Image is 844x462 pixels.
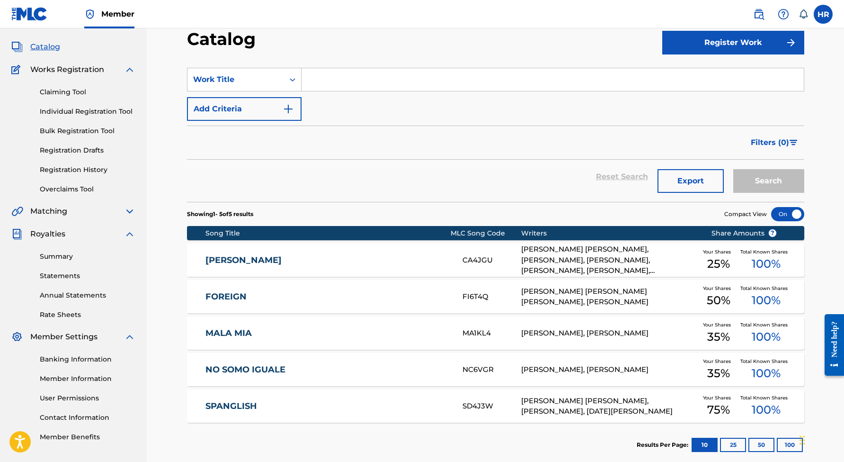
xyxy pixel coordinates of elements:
[462,364,521,375] div: NC6VGR
[30,331,98,343] span: Member Settings
[462,328,521,339] div: MA1KL4
[40,126,135,136] a: Bulk Registration Tool
[769,229,776,237] span: ?
[40,165,135,175] a: Registration History
[205,228,451,238] div: Song Title
[205,291,450,302] a: FOREIGN
[707,292,730,309] span: 50 %
[11,7,48,21] img: MLC Logo
[30,64,104,75] span: Works Registration
[462,255,521,266] div: CA4JGU
[40,107,135,117] a: Individual Registration Tool
[124,228,135,240] img: expand
[740,248,791,255] span: Total Known Shares
[752,365,781,382] span: 100 %
[799,9,808,19] div: Notifications
[30,41,60,53] span: Catalog
[703,248,735,255] span: Your Shares
[187,97,302,121] button: Add Criteria
[740,358,791,365] span: Total Known Shares
[637,441,691,449] p: Results Per Page:
[11,206,23,217] img: Matching
[521,396,697,417] div: [PERSON_NAME] [PERSON_NAME], [PERSON_NAME], [DATE][PERSON_NAME]
[752,401,781,418] span: 100 %
[205,364,450,375] a: NO SOMO IGUALE
[753,9,764,20] img: search
[777,438,803,452] button: 100
[40,413,135,423] a: Contact Information
[724,210,767,218] span: Compact View
[40,354,135,364] a: Banking Information
[740,321,791,328] span: Total Known Shares
[124,331,135,343] img: expand
[205,401,450,412] a: SPANGLISH
[40,290,135,300] a: Annual Statements
[797,417,844,462] iframe: Chat Widget
[283,103,294,115] img: 9d2ae6d4665cec9f34b9.svg
[745,131,804,154] button: Filters (0)
[751,137,789,148] span: Filters ( 0 )
[11,331,23,343] img: Member Settings
[205,255,450,266] a: [PERSON_NAME]
[817,305,844,386] iframe: Resource Center
[40,374,135,384] a: Member Information
[521,244,697,276] div: [PERSON_NAME] [PERSON_NAME], [PERSON_NAME], [PERSON_NAME], [PERSON_NAME], [PERSON_NAME], [PERSON_...
[521,286,697,308] div: [PERSON_NAME] [PERSON_NAME] [PERSON_NAME], [PERSON_NAME]
[11,41,23,53] img: Catalog
[40,393,135,403] a: User Permissions
[40,87,135,97] a: Claiming Tool
[740,394,791,401] span: Total Known Shares
[521,328,697,339] div: [PERSON_NAME], [PERSON_NAME]
[707,328,730,345] span: 35 %
[101,9,134,19] span: Member
[703,321,735,328] span: Your Shares
[521,228,697,238] div: Writers
[205,328,450,339] a: MALA MIA
[703,358,735,365] span: Your Shares
[703,285,735,292] span: Your Shares
[707,365,730,382] span: 35 %
[800,426,805,454] div: Drag
[40,252,135,262] a: Summary
[707,401,730,418] span: 75 %
[785,37,797,48] img: f7272a7cc735f4ea7f67.svg
[752,328,781,345] span: 100 %
[692,438,718,452] button: 10
[187,210,253,218] p: Showing 1 - 5 of 5 results
[40,145,135,155] a: Registration Drafts
[748,438,774,452] button: 50
[707,255,730,272] span: 25 %
[711,228,777,238] span: Share Amounts
[657,169,724,193] button: Export
[814,5,833,24] div: User Menu
[124,206,135,217] img: expand
[790,140,798,145] img: filter
[749,5,768,24] a: Public Search
[11,18,69,30] a: SummarySummary
[462,401,521,412] div: SD4J3W
[84,9,96,20] img: Top Rightsholder
[662,31,804,54] button: Register Work
[720,438,746,452] button: 25
[752,292,781,309] span: 100 %
[193,74,278,85] div: Work Title
[124,64,135,75] img: expand
[40,184,135,194] a: Overclaims Tool
[11,64,24,75] img: Works Registration
[30,206,67,217] span: Matching
[752,255,781,272] span: 100 %
[187,28,260,50] h2: Catalog
[187,68,804,202] form: Search Form
[774,5,793,24] div: Help
[462,291,521,302] div: FI6T4Q
[40,271,135,281] a: Statements
[778,9,789,20] img: help
[40,432,135,442] a: Member Benefits
[703,394,735,401] span: Your Shares
[740,285,791,292] span: Total Known Shares
[11,228,23,240] img: Royalties
[30,228,65,240] span: Royalties
[40,310,135,320] a: Rate Sheets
